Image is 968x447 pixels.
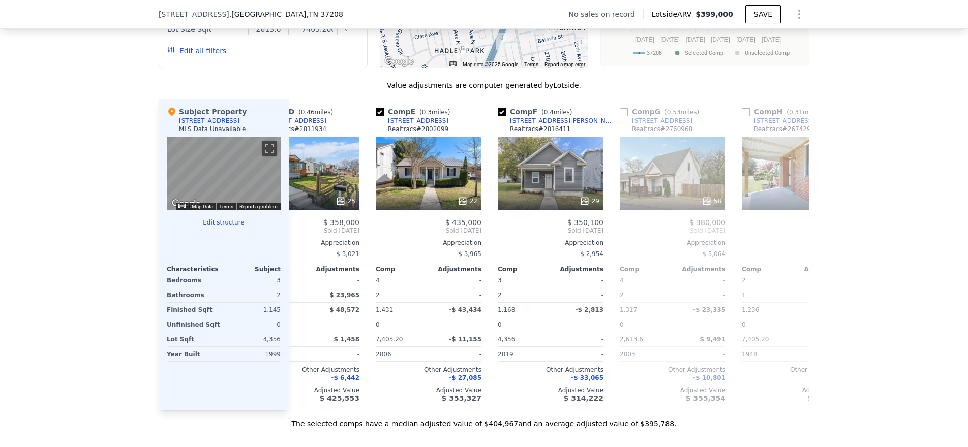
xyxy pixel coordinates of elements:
[551,265,603,273] div: Adjustments
[388,117,448,125] div: [STREET_ADDRESS]
[431,273,481,288] div: -
[329,306,359,313] span: $ 48,572
[262,141,277,156] button: Toggle fullscreen view
[742,306,759,313] span: 1,236
[571,374,603,381] span: -$ 33,065
[429,265,481,273] div: Adjustments
[179,117,239,125] div: [STREET_ADDRESS]
[510,125,570,133] div: Realtracs # 2816411
[323,218,359,227] span: $ 358,000
[382,55,416,68] a: Open this area in Google Maps (opens a new window)
[742,239,848,247] div: Appreciation
[544,25,555,42] div: 2603 Batavia St
[754,117,860,125] div: [STREET_ADDRESS][PERSON_NAME]
[632,117,692,125] div: [STREET_ADDRESS]
[620,117,692,125] a: [STREET_ADDRESS]
[620,336,643,343] span: 2,613.6
[742,277,746,284] span: 2
[226,273,281,288] div: 3
[239,204,278,209] a: Report a problem
[675,288,725,302] div: -
[167,107,247,117] div: Subject Property
[620,107,703,117] div: Comp G
[620,227,725,235] span: Sold [DATE]
[498,386,603,394] div: Adjusted Value
[179,125,246,133] div: MLS Data Unavailable
[301,109,315,116] span: 0.46
[808,394,848,402] span: $ 369,444
[789,4,809,24] button: Show Options
[376,386,481,394] div: Adjusted Value
[580,196,599,206] div: 29
[167,137,281,210] div: Street View
[782,109,825,116] span: ( miles)
[742,288,793,302] div: 1
[294,109,337,116] span: ( miles)
[742,386,848,394] div: Adjusted Value
[576,306,603,313] span: -$ 2,813
[742,107,825,117] div: Comp H
[431,317,481,332] div: -
[742,366,848,374] div: Other Adjustments
[229,9,343,19] span: , [GEOGRAPHIC_DATA]
[686,394,725,402] span: $ 355,354
[449,306,481,313] span: -$ 43,434
[226,288,281,302] div: 2
[167,288,222,302] div: Bathrooms
[431,288,481,302] div: -
[673,265,725,273] div: Adjustments
[736,36,755,43] text: [DATE]
[266,117,326,125] div: [STREET_ADDRESS]
[445,218,481,227] span: $ 435,000
[306,10,343,18] span: , TN 37208
[422,109,432,116] span: 0.3
[376,288,427,302] div: 2
[564,394,603,402] span: $ 314,222
[745,50,790,56] text: Unselected Comp
[167,137,281,210] div: Map
[635,36,654,43] text: [DATE]
[376,321,380,328] span: 0
[329,292,359,299] span: $ 23,965
[498,277,502,284] span: 3
[331,374,359,381] span: -$ 6,442
[553,288,603,302] div: -
[553,273,603,288] div: -
[167,273,222,288] div: Bedrooms
[689,218,725,227] span: $ 380,000
[376,227,481,235] span: Sold [DATE]
[797,317,848,332] div: -
[742,321,746,328] span: 0
[254,386,359,394] div: Adjusted Value
[693,306,725,313] span: -$ 23,335
[620,386,725,394] div: Adjusted Value
[498,321,502,328] span: 0
[496,33,507,50] div: 735 29th Ave N
[498,239,603,247] div: Appreciation
[382,55,416,68] img: Google
[578,250,603,258] span: -$ 2,954
[620,239,725,247] div: Appreciation
[449,61,457,66] button: Keyboard shortcuts
[620,306,637,313] span: 1,317
[510,117,616,125] div: [STREET_ADDRESS][PERSON_NAME]
[254,107,337,117] div: Comp D
[667,109,681,116] span: 0.53
[702,196,721,206] div: 58
[576,37,587,54] div: 732 25th Ave N
[167,46,226,56] button: Edit all filters
[167,303,222,317] div: Finished Sqft
[334,336,359,343] span: $ 1,458
[376,347,427,361] div: 2006
[167,22,242,37] div: Lot Size Sqft
[702,250,725,258] span: $ 5,064
[620,321,624,328] span: 0
[762,36,781,43] text: [DATE]
[544,61,585,67] a: Report a map error
[498,336,515,343] span: 4,356
[498,117,616,125] a: [STREET_ADDRESS][PERSON_NAME]
[620,265,673,273] div: Comp
[675,347,725,361] div: -
[553,347,603,361] div: -
[498,366,603,374] div: Other Adjustments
